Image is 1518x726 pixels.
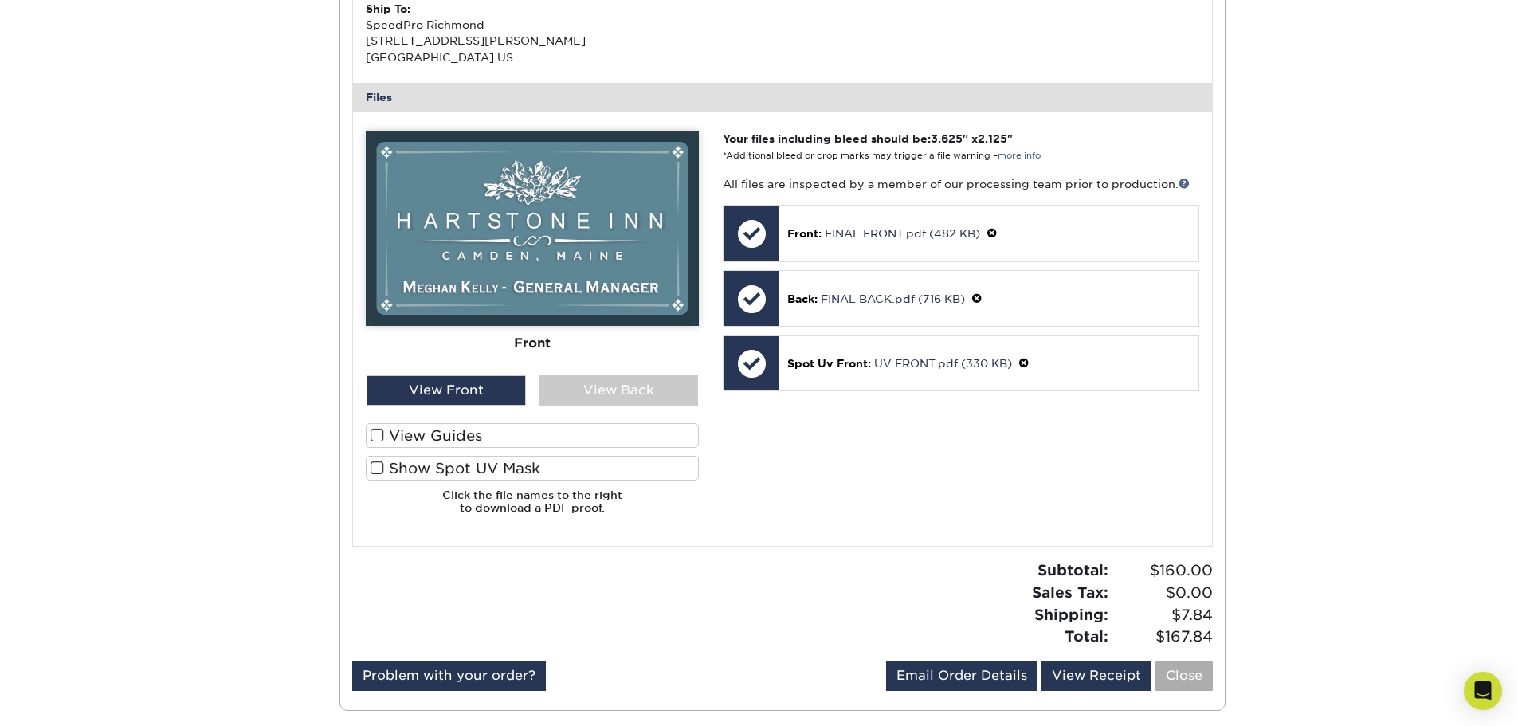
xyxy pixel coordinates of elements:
[787,292,818,305] span: Back:
[539,375,698,406] div: View Back
[367,375,526,406] div: View Front
[352,661,546,691] a: Problem with your order?
[723,176,1198,192] p: All files are inspected by a member of our processing team prior to production.
[353,83,1212,112] div: Files
[1034,606,1108,623] strong: Shipping:
[1113,604,1213,626] span: $7.84
[1113,626,1213,648] span: $167.84
[366,2,410,15] strong: Ship To:
[4,677,135,720] iframe: Google Customer Reviews
[931,132,963,145] span: 3.625
[787,227,822,240] span: Front:
[1113,582,1213,604] span: $0.00
[1155,661,1213,691] a: Close
[978,132,1007,145] span: 2.125
[787,357,871,370] span: Spot Uv Front:
[366,489,699,528] h6: Click the file names to the right to download a PDF proof.
[366,423,699,448] label: View Guides
[886,661,1037,691] a: Email Order Details
[723,151,1041,161] small: *Additional bleed or crop marks may trigger a file warning –
[1065,627,1108,645] strong: Total:
[1037,561,1108,579] strong: Subtotal:
[1464,672,1502,710] div: Open Intercom Messenger
[825,227,980,240] a: FINAL FRONT.pdf (482 KB)
[998,151,1041,161] a: more info
[1041,661,1151,691] a: View Receipt
[366,456,699,481] label: Show Spot UV Mask
[874,357,1012,370] a: UV FRONT.pdf (330 KB)
[366,326,699,361] div: Front
[1032,583,1108,601] strong: Sales Tax:
[1113,559,1213,582] span: $160.00
[821,292,965,305] a: FINAL BACK.pdf (716 KB)
[366,1,783,66] div: SpeedPro Richmond [STREET_ADDRESS][PERSON_NAME] [GEOGRAPHIC_DATA] US
[723,132,1013,145] strong: Your files including bleed should be: " x "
